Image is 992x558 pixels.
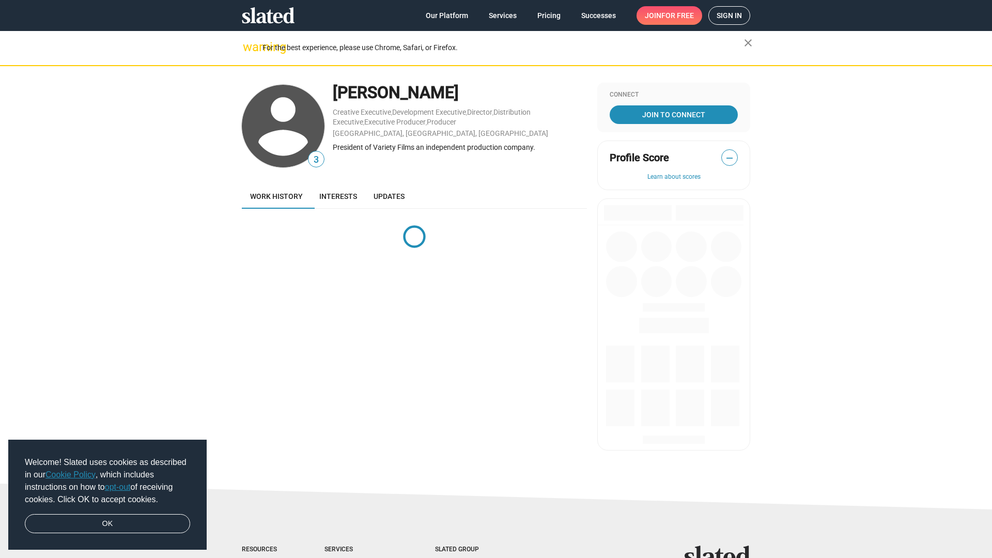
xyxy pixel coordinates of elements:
span: , [363,120,364,126]
a: [GEOGRAPHIC_DATA], [GEOGRAPHIC_DATA], [GEOGRAPHIC_DATA] [333,129,548,137]
span: , [492,110,493,116]
span: Pricing [537,6,561,25]
span: Our Platform [426,6,468,25]
span: , [426,120,427,126]
span: , [391,110,392,116]
div: President of Variety Films an independent production company. [333,143,587,152]
span: Interests [319,192,357,200]
a: Development Executive [392,108,466,116]
a: Interests [311,184,365,209]
a: Executive Producer [364,118,426,126]
mat-icon: warning [243,41,255,53]
span: Work history [250,192,303,200]
span: Services [489,6,517,25]
div: Services [324,546,394,554]
button: Learn about scores [610,173,738,181]
a: Distribution Executive [333,108,531,126]
a: Producer [427,118,456,126]
mat-icon: close [742,37,754,49]
span: for free [661,6,694,25]
span: Profile Score [610,151,669,165]
a: Successes [573,6,624,25]
div: Connect [610,91,738,99]
div: Resources [242,546,283,554]
div: cookieconsent [8,440,207,550]
span: Successes [581,6,616,25]
span: Welcome! Slated uses cookies as described in our , which includes instructions on how to of recei... [25,456,190,506]
a: Our Platform [417,6,476,25]
a: Cookie Policy [45,470,96,479]
a: dismiss cookie message [25,514,190,534]
span: Sign in [717,7,742,24]
span: Join [645,6,694,25]
a: opt-out [105,483,131,491]
span: Updates [374,192,405,200]
span: 3 [308,153,324,167]
a: Work history [242,184,311,209]
span: Join To Connect [612,105,736,124]
div: [PERSON_NAME] [333,82,587,104]
a: Creative Executive [333,108,391,116]
a: Pricing [529,6,569,25]
a: Updates [365,184,413,209]
a: Join To Connect [610,105,738,124]
a: Joinfor free [637,6,702,25]
a: Director [467,108,492,116]
a: Sign in [708,6,750,25]
a: Services [481,6,525,25]
div: Slated Group [435,546,505,554]
span: — [722,151,737,165]
div: For the best experience, please use Chrome, Safari, or Firefox. [262,41,744,55]
span: , [466,110,467,116]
